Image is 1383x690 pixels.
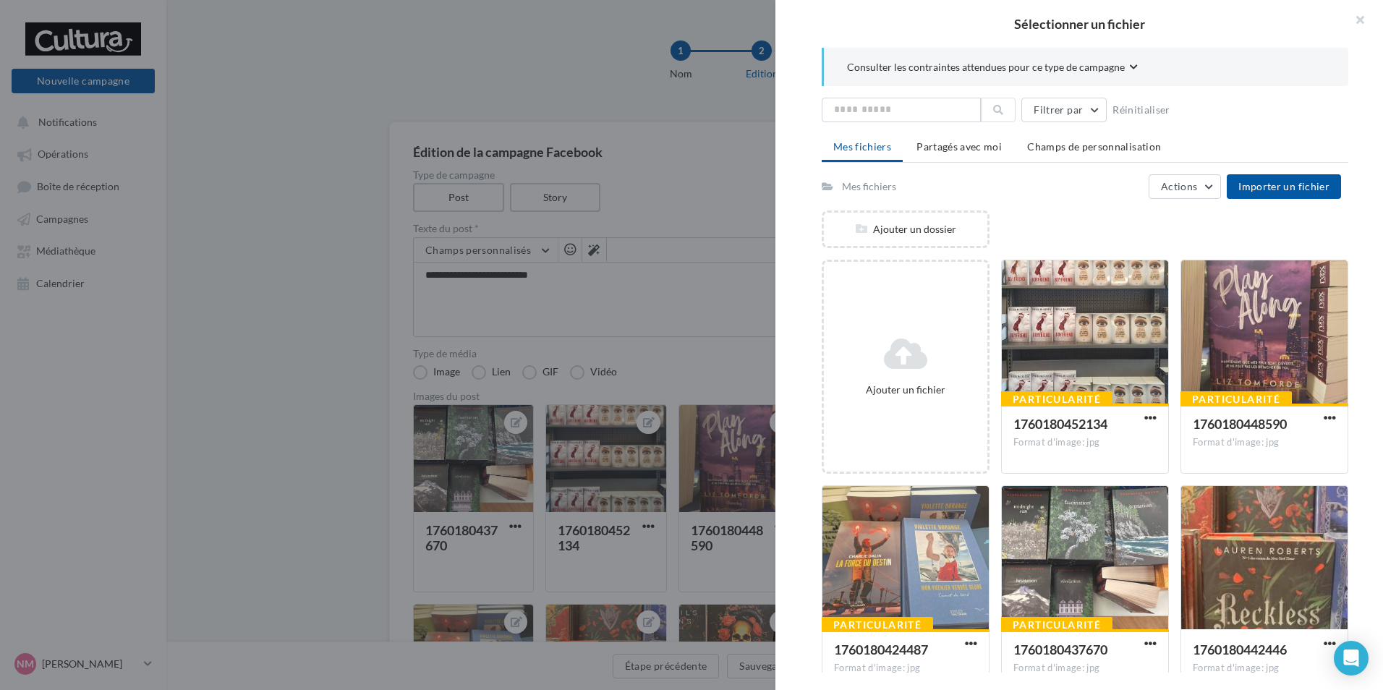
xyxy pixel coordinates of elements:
[1227,174,1341,199] button: Importer un fichier
[1013,642,1107,657] span: 1760180437670
[833,140,891,153] span: Mes fichiers
[842,179,896,194] div: Mes fichiers
[916,140,1002,153] span: Partagés avec moi
[1193,436,1336,449] div: Format d'image: jpg
[834,642,928,657] span: 1760180424487
[1193,662,1336,675] div: Format d'image: jpg
[1180,391,1292,407] div: Particularité
[799,17,1360,30] h2: Sélectionner un fichier
[847,60,1125,74] span: Consulter les contraintes attendues pour ce type de campagne
[1021,98,1107,122] button: Filtrer par
[1001,617,1112,633] div: Particularité
[822,617,933,633] div: Particularité
[1149,174,1221,199] button: Actions
[830,383,982,397] div: Ajouter un fichier
[1001,391,1112,407] div: Particularité
[824,222,987,237] div: Ajouter un dossier
[1013,416,1107,432] span: 1760180452134
[1238,180,1329,192] span: Importer un fichier
[1027,140,1161,153] span: Champs de personnalisation
[1193,416,1287,432] span: 1760180448590
[1193,642,1287,657] span: 1760180442446
[1013,436,1157,449] div: Format d'image: jpg
[1334,641,1369,676] div: Open Intercom Messenger
[1161,180,1197,192] span: Actions
[847,59,1138,77] button: Consulter les contraintes attendues pour ce type de campagne
[834,662,977,675] div: Format d'image: jpg
[1013,662,1157,675] div: Format d'image: jpg
[1107,101,1176,119] button: Réinitialiser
